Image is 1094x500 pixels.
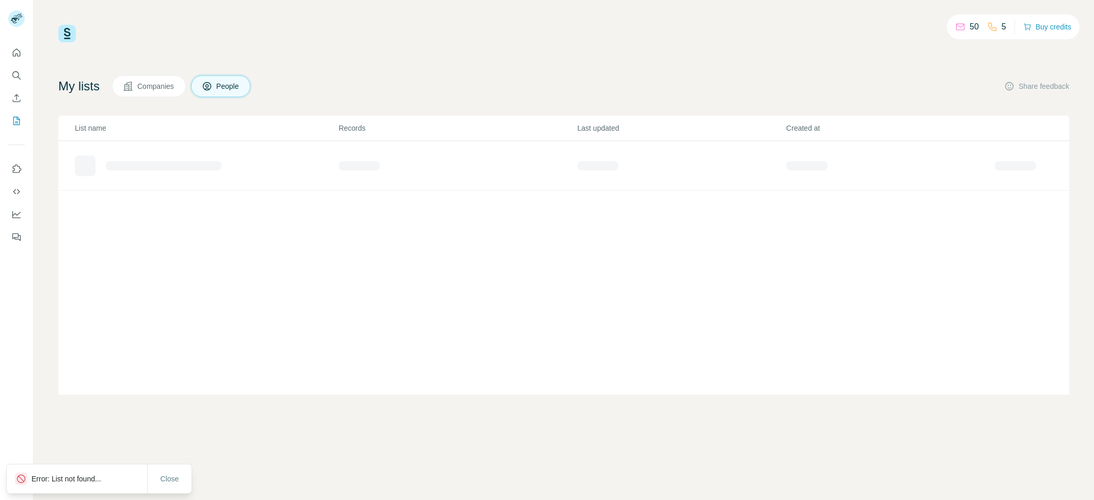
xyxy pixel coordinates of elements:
button: Enrich CSV [8,89,25,107]
button: Use Surfe API [8,182,25,201]
p: Records [339,123,576,133]
p: 50 [970,21,979,33]
span: Close [161,474,179,484]
button: Close [153,470,186,488]
p: Error: List not found... [31,474,109,484]
span: People [216,81,240,91]
h4: My lists [58,78,100,95]
img: Surfe Logo [58,25,76,42]
p: List name [75,123,338,133]
button: Search [8,66,25,85]
p: 5 [1002,21,1006,33]
span: Companies [137,81,175,91]
button: Quick start [8,43,25,62]
button: Feedback [8,228,25,246]
button: My lists [8,112,25,130]
button: Dashboard [8,205,25,224]
button: Buy credits [1023,20,1071,34]
button: Use Surfe on LinkedIn [8,160,25,178]
button: Share feedback [1004,81,1069,91]
p: Last updated [577,123,785,133]
p: Created at [786,123,994,133]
